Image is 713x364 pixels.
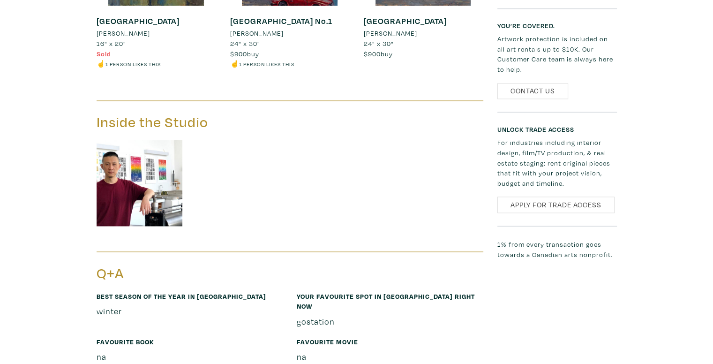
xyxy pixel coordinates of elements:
h6: Unlock Trade Access [497,125,617,133]
span: 24" x 30" [363,39,393,48]
span: 16" x 20" [97,39,126,48]
li: [PERSON_NAME] [363,28,417,38]
h6: You’re covered. [497,22,617,30]
a: [PERSON_NAME] [97,28,216,38]
small: Best season of the year in [GEOGRAPHIC_DATA] [97,292,266,301]
small: Favourite book [97,337,154,346]
h3: Q+A [97,265,283,282]
small: Favourite movie [297,337,358,346]
span: buy [230,49,259,58]
li: [PERSON_NAME] [230,28,283,38]
p: Artwork protection is included on all art rentals up to $10K. Our Customer Care team is always he... [497,34,617,74]
small: 1 person likes this [239,61,294,68]
a: Apply for Trade Access [497,197,615,213]
small: Your favourite spot in [GEOGRAPHIC_DATA] right now [297,292,475,311]
p: 1% from every transaction goes towards a Canadian arts nonprofit. [497,239,617,259]
small: 1 person likes this [105,61,161,68]
p: na [97,350,283,363]
img: phpThumb.php [97,140,183,226]
span: $900 [230,49,247,58]
p: gostation [297,315,483,328]
span: Sold [97,49,111,58]
a: Contact Us [497,83,568,99]
span: 24" x 30" [230,39,260,48]
a: [PERSON_NAME] [230,28,349,38]
span: buy [363,49,392,58]
a: [GEOGRAPHIC_DATA] [97,15,180,26]
p: na [297,350,483,363]
span: $900 [363,49,380,58]
li: ☝️ [230,59,349,69]
p: winter [97,305,283,318]
h3: Inside the Studio [97,114,283,131]
a: [GEOGRAPHIC_DATA] [363,15,446,26]
p: For industries including interior design, film/TV production, & real estate staging: rent origina... [497,137,617,188]
a: [GEOGRAPHIC_DATA] No.1 [230,15,332,26]
a: [PERSON_NAME] [363,28,483,38]
li: ☝️ [97,59,216,69]
li: [PERSON_NAME] [97,28,150,38]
